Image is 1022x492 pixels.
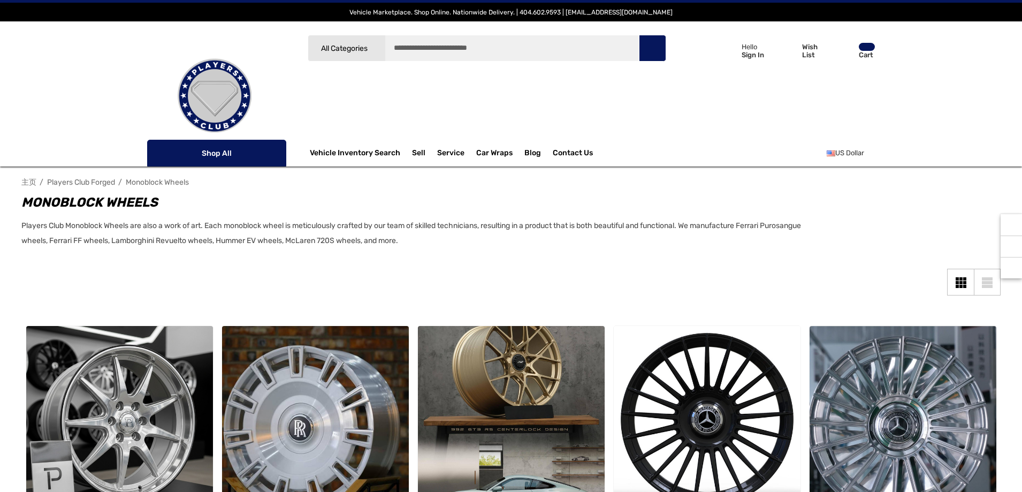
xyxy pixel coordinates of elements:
[147,140,286,166] p: Shop All
[708,32,769,69] a: Sign in
[947,269,974,296] a: Grid View
[21,193,824,212] h1: Monoblock Wheels
[742,51,764,59] p: Sign In
[412,142,437,164] a: Sell
[859,51,875,59] p: Cart
[553,148,593,160] a: Contact Us
[832,32,876,74] a: Cart with 0 items
[310,148,400,160] a: Vehicle Inventory Search
[308,35,385,62] a: All Categories Icon Arrow Down Icon Arrow Up
[742,43,764,51] p: Hello
[775,32,832,69] a: Wish List Wish List
[47,178,115,187] a: Players Club Forged
[780,44,796,59] svg: Wish List
[974,269,1001,296] a: List View
[437,148,464,160] a: Service
[524,148,541,160] a: Blog
[159,147,175,160] svg: Icon Line
[267,149,274,157] svg: Icon Arrow Down
[476,148,513,160] span: Car Wraps
[161,42,268,149] img: Players Club | Cars For Sale
[1006,219,1017,230] svg: Recently Viewed
[21,173,1001,192] nav: Breadcrumb
[412,148,425,160] span: Sell
[126,178,189,187] a: Monoblock Wheels
[21,178,36,187] a: 主页
[639,35,666,62] button: Search
[321,44,367,53] span: All Categories
[1001,262,1022,273] svg: Top
[827,142,876,164] a: USD
[476,142,524,164] a: Car Wraps
[802,43,830,59] p: Wish List
[369,44,377,52] svg: Icon Arrow Down
[721,43,736,58] svg: Icon User Account
[349,9,673,16] span: Vehicle Marketplace. Shop Online. Nationwide Delivery. | 404.602.9593 | [EMAIL_ADDRESS][DOMAIN_NAME]
[21,218,824,248] p: Players Club Monoblock Wheels are also a work of art. Each monoblock wheel is meticulously crafte...
[1006,241,1017,252] svg: Social Media
[836,43,852,58] svg: Review Your Cart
